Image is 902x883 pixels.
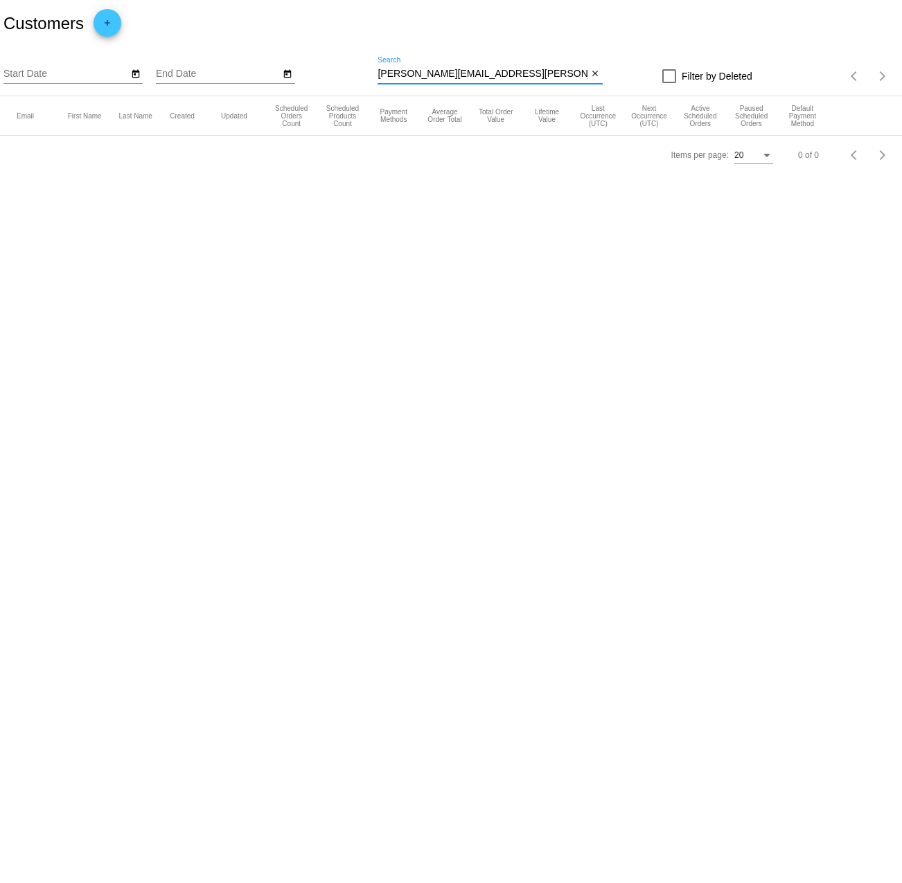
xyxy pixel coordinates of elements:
button: Next page [869,62,896,90]
mat-icon: add [99,18,116,35]
h2: Customers [3,14,84,33]
button: Change sorting for NextScheduledOrderOccurrenceUtc [630,105,669,127]
button: Open calendar [128,66,143,80]
button: Change sorting for Email [17,112,34,120]
div: 0 of 0 [798,150,819,160]
input: Search [378,69,587,80]
mat-icon: close [590,69,600,80]
span: 20 [734,150,743,160]
button: Change sorting for ScheduledOrderLTV [528,108,567,123]
div: Items per page: [671,150,729,160]
button: Clear [588,67,603,82]
button: Change sorting for PausedScheduledOrdersCount [732,105,771,127]
button: Change sorting for LastName [119,112,152,120]
button: Change sorting for TotalScheduledOrdersCount [272,105,311,127]
button: Change sorting for PaymentMethodsCount [374,108,413,123]
button: Open calendar [281,66,295,80]
button: Change sorting for AverageScheduledOrderTotal [425,108,464,123]
button: Change sorting for CreatedUtc [170,112,195,120]
button: Change sorting for LastScheduledOrderOccurrenceUtc [578,105,617,127]
input: End Date [156,69,281,80]
button: Change sorting for TotalProductsScheduledCount [324,105,362,127]
button: Change sorting for ActiveScheduledOrdersCount [681,105,720,127]
button: Change sorting for FirstName [68,112,102,120]
button: Change sorting for DefaultPaymentMethod [783,105,822,127]
input: Start Date [3,69,128,80]
button: Next page [869,141,896,169]
button: Change sorting for UpdatedUtc [221,112,247,120]
button: Change sorting for TotalScheduledOrderValue [477,108,515,123]
button: Previous page [841,62,869,90]
span: Filter by Deleted [682,68,752,84]
mat-select: Items per page: [734,151,773,161]
button: Previous page [841,141,869,169]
